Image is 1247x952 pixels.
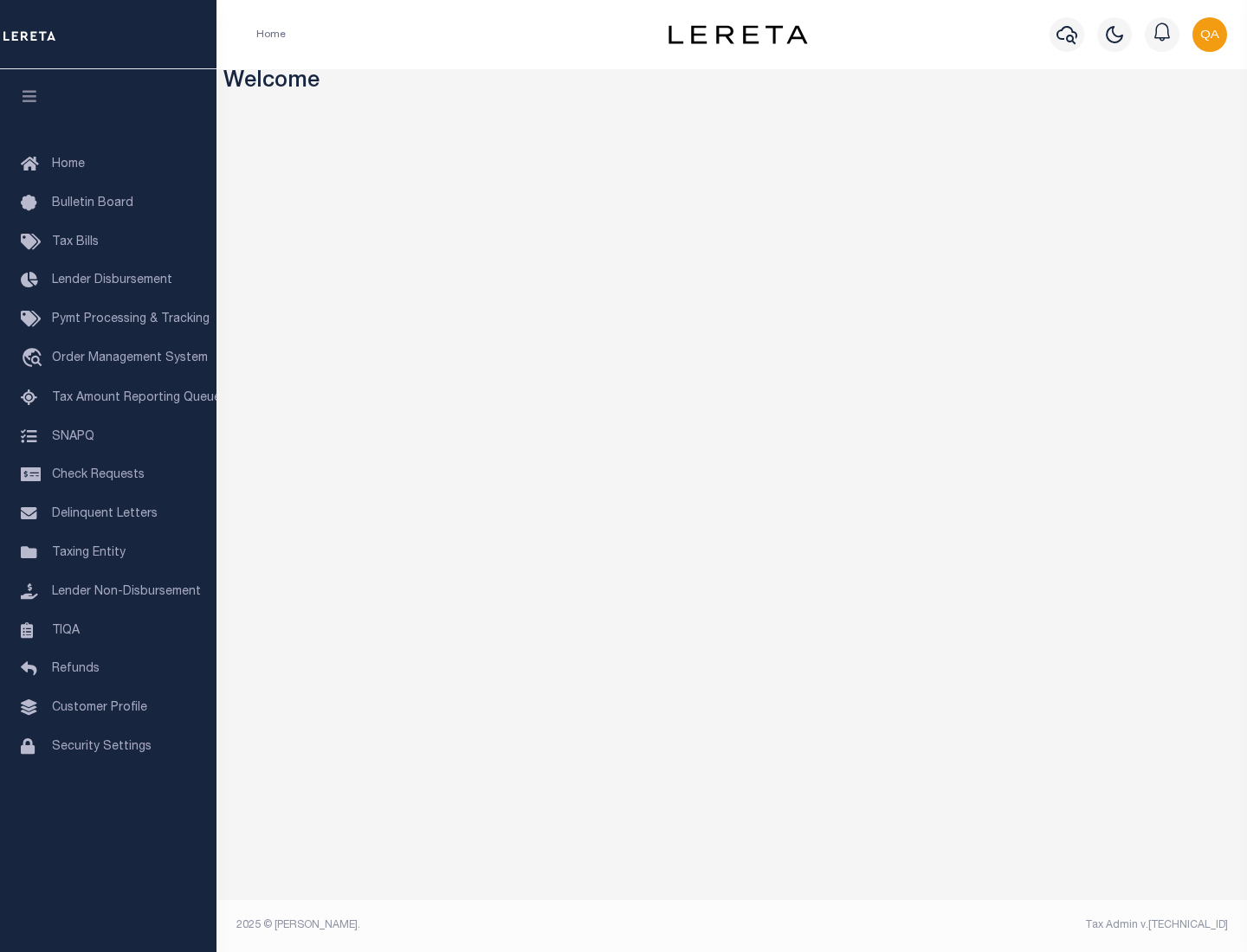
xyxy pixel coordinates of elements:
div: 2025 © [PERSON_NAME]. [223,917,733,933]
span: Refunds [52,663,100,675]
span: SNAPQ [52,430,94,442]
i: travel_explore [21,348,48,370]
span: Taxing Entity [52,547,126,559]
span: Tax Amount Reporting Queue [52,392,221,404]
span: Security Settings [52,741,152,753]
span: Order Management System [52,352,208,364]
img: svg+xml;base64,PHN2ZyB4bWxucz0iaHR0cDovL3d3dy53My5vcmcvMjAwMC9zdmciIHBvaW50ZXItZXZlbnRzPSJub25lIi... [1192,17,1227,52]
span: Bulletin Board [52,197,133,209]
span: Lender Disbursement [52,274,172,286]
span: Delinquent Letters [52,508,158,520]
img: logo-dark.svg [669,25,807,44]
span: Lender Non-Disbursement [52,586,201,598]
span: Pymt Processing & Tracking [52,313,210,325]
span: Customer Profile [52,702,147,714]
li: Home [256,27,286,42]
span: TIQA [52,624,80,636]
span: Tax Bills [52,236,99,248]
span: Home [52,158,85,170]
span: Check Requests [52,469,145,481]
h3: Welcome [223,69,1241,96]
div: Tax Admin v.[TECHNICAL_ID] [745,917,1228,933]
